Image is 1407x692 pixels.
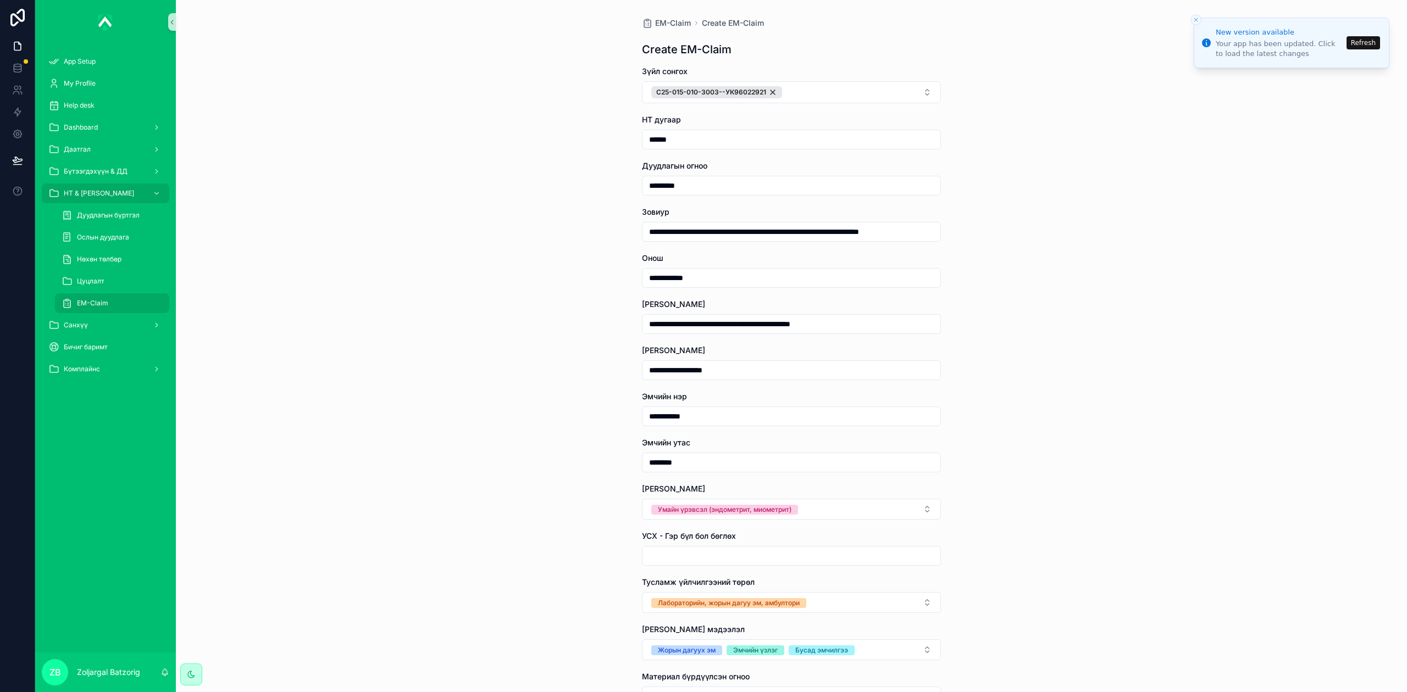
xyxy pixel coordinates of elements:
span: EM-Claim [655,18,691,29]
button: Unselect 6382 [651,86,782,98]
button: Refresh [1347,36,1380,49]
span: Эмчийн утас [642,438,690,447]
a: Дуудлагын бүртгэл [55,205,169,225]
a: App Setup [42,52,169,71]
div: New version available [1216,27,1343,38]
span: ZB [49,666,61,679]
a: My Profile [42,74,169,93]
a: Ослын дуудлага [55,227,169,247]
button: Select Button [642,639,941,660]
span: УСХ - Гэр бүл бол бөглөх [642,531,736,540]
span: [PERSON_NAME] [642,484,705,493]
a: Dashboard [42,118,169,137]
a: Бүтээгдэхүүн & ДД [42,161,169,181]
span: НТ & [PERSON_NAME] [64,189,134,198]
button: Select Button [642,592,941,613]
button: Unselect BUSAD_EMCHILGEE [789,644,855,655]
h1: Create EM-Claim [642,42,732,57]
span: [PERSON_NAME] [642,299,705,309]
span: Материал бүрдүүлсэн огноо [642,672,750,681]
div: Жорын дагуух эм [658,645,716,655]
span: Цуцлалт [77,277,104,286]
div: Эмчийн үзлэг [733,645,778,655]
span: Онош [642,253,663,263]
span: Комплайнс [64,365,100,373]
span: My Profile [64,79,96,88]
span: Dashboard [64,123,98,132]
div: Умайн үрэвсэл (эндометрит, миометрит) [658,505,791,515]
button: Close toast [1190,14,1201,25]
a: Комплайнс [42,359,169,379]
span: C25-015-010-3003--УК96022921 [656,88,766,97]
span: Эмчийн нэр [642,392,687,401]
span: App Setup [64,57,96,66]
a: Нөхөн төлбөр [55,249,169,269]
button: Select Button [642,81,941,103]
a: НТ & [PERSON_NAME] [42,183,169,203]
span: Бичиг баримт [64,343,108,351]
button: Select Button [642,499,941,520]
button: Unselect ZHORYN_DAGUUH_EM [651,644,722,655]
span: Санхүү [64,321,88,330]
button: Unselect UMAYN_UREVSEL_ENDOMETRIT_MIOMETRIT [651,504,798,515]
button: Unselect EMCHIYN_UZLEG [727,644,784,655]
span: Нөхөн төлбөр [77,255,121,264]
span: Зовиур [642,207,669,216]
span: Help desk [64,101,95,110]
a: Help desk [42,96,169,115]
a: Create EM-Claim [702,18,764,29]
span: Ослын дуудлага [77,233,129,242]
div: Your app has been updated. Click to load the latest changes [1216,39,1343,59]
span: EM-Claim [77,299,108,308]
p: Zoljargal Batzorig [77,667,140,678]
span: Даатгал [64,145,91,154]
a: EM-Claim [55,293,169,313]
span: [PERSON_NAME] [642,345,705,355]
span: [PERSON_NAME] мэдээлэл [642,624,745,634]
span: Тусламж үйлчилгээний төрөл [642,577,755,587]
a: Бичиг баримт [42,337,169,357]
div: Лабораторийн, жорын дагуу эм, амбултори [658,598,800,608]
a: EM-Claim [642,18,691,29]
div: Бусад эмчилгээ [795,645,848,655]
span: Дуудлагын огноо [642,161,707,170]
a: Цуцлалт [55,271,169,291]
span: Дуудлагын бүртгэл [77,211,140,220]
div: scrollable content [35,44,176,393]
a: Даатгал [42,139,169,159]
span: Зүйл сонгох [642,66,688,76]
a: Санхүү [42,315,169,335]
img: App logo [98,13,113,31]
span: Бүтээгдэхүүн & ДД [64,167,128,176]
span: НТ дугаар [642,115,681,124]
